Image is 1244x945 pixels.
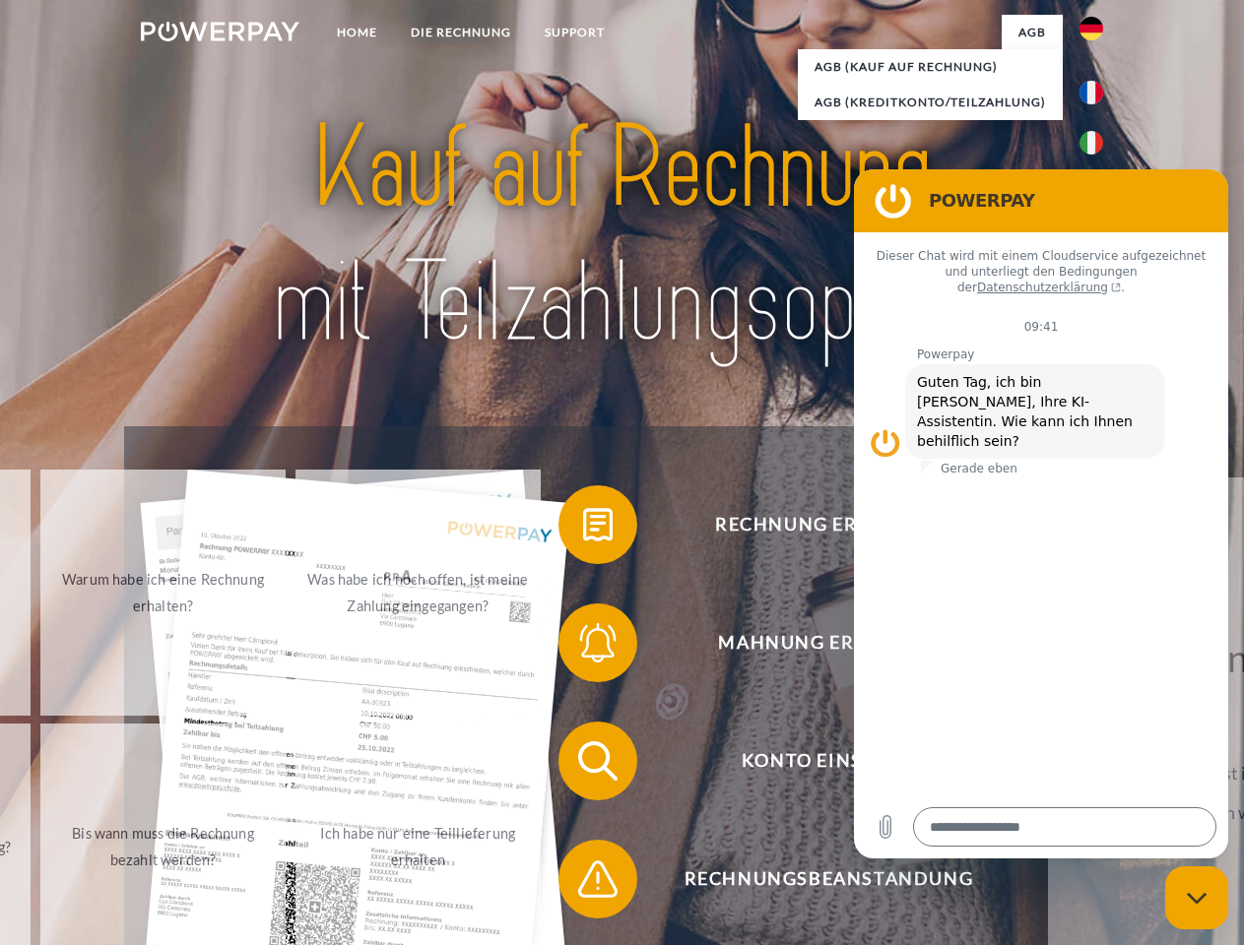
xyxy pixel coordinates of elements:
a: AGB (Kreditkonto/Teilzahlung) [798,85,1063,120]
img: logo-powerpay-white.svg [141,22,299,41]
div: Bis wann muss die Rechnung bezahlt werden? [52,820,274,873]
img: fr [1080,81,1103,104]
img: it [1080,131,1103,155]
a: agb [1002,15,1063,50]
div: Warum habe ich eine Rechnung erhalten? [52,566,274,619]
img: qb_warning.svg [573,854,622,904]
img: qb_search.svg [573,736,622,786]
iframe: Messaging-Fenster [854,169,1228,858]
a: DIE RECHNUNG [394,15,528,50]
div: Ich habe nur eine Teillieferung erhalten [307,820,529,873]
span: Rechnungsbeanstandung [587,840,1070,918]
a: Home [320,15,394,50]
a: Was habe ich noch offen, ist meine Zahlung eingegangen? [295,470,541,716]
a: AGB (Kauf auf Rechnung) [798,49,1063,85]
span: Konto einsehen [587,722,1070,800]
img: de [1080,17,1103,40]
a: SUPPORT [528,15,622,50]
button: Konto einsehen [558,722,1071,800]
img: title-powerpay_de.svg [188,94,1056,377]
div: Was habe ich noch offen, ist meine Zahlung eingegangen? [307,566,529,619]
iframe: Schaltfläche zum Öffnen des Messaging-Fensters; Konversation läuft [1165,866,1228,929]
button: Rechnungsbeanstandung [558,840,1071,918]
